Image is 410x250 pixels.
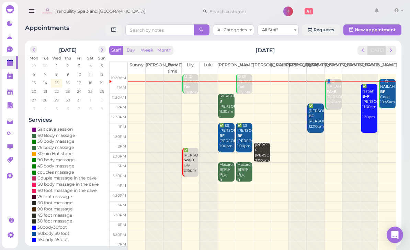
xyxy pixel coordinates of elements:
[163,62,181,74] th: Part time
[32,80,36,86] span: 13
[117,183,126,188] span: 4pm
[217,27,247,32] span: All Categories
[357,46,368,55] button: prev
[237,133,242,138] b: BF
[289,62,307,74] th: [PERSON_NAME]
[65,56,71,61] span: Thu
[54,80,59,86] span: 15
[309,114,314,118] b: BF
[99,88,105,95] span: 26
[77,71,82,77] span: 10
[116,105,126,109] span: 12pm
[217,62,235,74] th: [PERSON_NAME]
[31,88,37,95] span: 20
[113,232,126,237] span: 6:30pm
[37,175,97,181] div: Couple massage in the cave
[326,79,342,115] div: 👤😋 NAILAH [PERSON_NAME] 10:45am - 12:20pm
[327,89,337,94] b: FA+B
[44,71,47,77] span: 7
[262,27,278,32] span: All Staff
[100,106,104,112] span: 9
[42,56,49,61] span: Tue
[37,187,97,194] div: 60 foot massage in the cave
[113,174,126,178] span: 3:30pm
[184,158,194,162] b: Sca|B
[113,213,126,217] span: 5:30pm
[37,230,69,237] div: 60body 30 foot
[308,104,324,139] div: ✅ [PERSON_NAME] [PERSON_NAME] 12:00pm - 1:30pm
[37,218,72,224] div: 30 foot massage
[237,123,252,159] div: ✅ (2) [PERSON_NAME] [PERSON_NAME]|May 1:00pm - 2:30pm
[77,97,82,103] span: 31
[32,71,36,77] span: 6
[255,46,275,54] h2: [DATE]
[360,62,378,74] th: [PERSON_NAME]
[54,97,60,103] span: 29
[255,148,258,152] b: F
[355,27,396,32] span: New appointment
[88,88,93,95] span: 25
[29,117,107,123] h4: Services
[219,99,222,104] b: B
[37,200,73,206] div: 60 foot massage
[44,106,47,112] span: 4
[31,97,37,103] span: 27
[183,74,199,110] div: 😋 (2) [PERSON_NAME] Lily|May 10:30am - 11:30am
[43,88,48,95] span: 21
[37,212,72,218] div: 45 foot massage
[235,62,253,74] th: May
[253,62,271,74] th: [PERSON_NAME]
[117,85,126,90] span: 11am
[307,62,324,74] th: [PERSON_NAME]
[37,181,99,187] div: 60 body massage in the cave
[55,71,59,77] span: 8
[65,88,71,95] span: 23
[37,126,73,132] div: Salt cave session
[66,106,70,112] span: 6
[109,46,123,55] button: Staff
[378,62,396,74] th: Coco
[55,2,146,21] span: Tranquility Spa 3 and [GEOGRAPHIC_DATA]
[43,97,48,103] span: 28
[66,71,70,77] span: 9
[37,132,75,139] div: 60 Body massage
[30,46,37,53] button: prev
[78,63,81,69] span: 3
[113,154,126,159] span: 2:30pm
[219,94,235,124] div: [PERSON_NAME] [PERSON_NAME] 11:30am - 12:45pm
[78,106,81,112] span: 7
[237,85,244,89] b: Fac
[271,62,288,74] th: [GEOGRAPHIC_DATA]
[112,193,126,198] span: 4:30pm
[362,94,369,99] b: B+F
[302,24,340,35] a: Requests
[118,124,126,129] span: 1pm
[87,56,94,61] span: Sat
[237,162,252,203] div: Macarena 周末不约人 [PERSON_NAME]|May 3:00pm - 4:00pm
[37,206,73,212] div: 90 foot massage
[37,163,75,169] div: 45 body massage
[367,46,386,55] button: [DATE]
[37,169,74,175] div: couples massage
[59,46,77,53] h2: [DATE]
[128,62,146,74] th: Sunny
[98,56,105,61] span: Sun
[37,157,75,163] div: 90 body massage
[219,123,235,159] div: ✅ (2) [PERSON_NAME] [PERSON_NAME]|May 1:00pm - 2:30pm
[118,222,126,227] span: 6pm
[386,46,396,55] button: next
[237,74,252,110] div: 😋 (2) [PERSON_NAME] Lily|May 10:30am - 11:30am
[219,162,235,203] div: Macarena 周末不约人 [PERSON_NAME]|May 3:00pm - 4:00pm
[219,133,225,138] b: BF
[43,80,48,86] span: 14
[184,85,190,89] b: Fac
[65,80,70,86] span: 16
[55,106,58,112] span: 5
[55,63,58,69] span: 1
[387,227,403,243] div: Open Intercom Messenger
[155,46,173,55] button: Month
[118,164,126,168] span: 3pm
[77,56,82,61] span: Fri
[99,80,104,86] span: 19
[100,71,104,77] span: 12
